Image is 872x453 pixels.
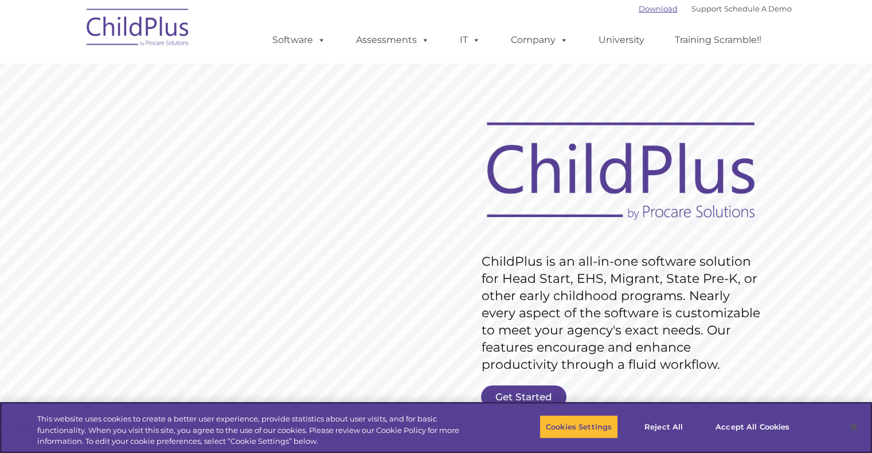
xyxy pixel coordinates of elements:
[639,4,678,13] a: Download
[628,415,699,439] button: Reject All
[37,413,480,447] div: This website uses cookies to create a better user experience, provide statistics about user visit...
[691,4,722,13] a: Support
[345,29,441,52] a: Assessments
[587,29,656,52] a: University
[448,29,492,52] a: IT
[663,29,773,52] a: Training Scramble!!
[724,4,792,13] a: Schedule A Demo
[481,385,566,408] a: Get Started
[499,29,580,52] a: Company
[81,1,195,58] img: ChildPlus by Procare Solutions
[482,253,766,373] rs-layer: ChildPlus is an all-in-one software solution for Head Start, EHS, Migrant, State Pre-K, or other ...
[639,4,792,13] font: |
[261,29,337,52] a: Software
[709,415,796,439] button: Accept All Cookies
[539,415,618,439] button: Cookies Settings
[841,414,866,439] button: Close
